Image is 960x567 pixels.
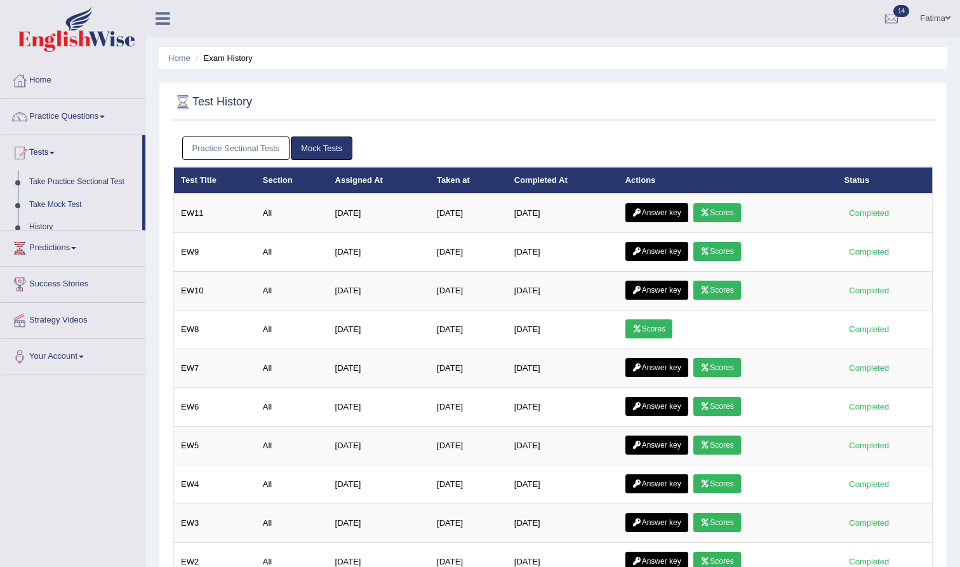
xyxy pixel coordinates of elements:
[174,349,256,388] td: EW7
[507,233,618,272] td: [DATE]
[328,427,430,465] td: [DATE]
[625,436,688,455] a: Answer key
[256,233,328,272] td: All
[328,310,430,349] td: [DATE]
[1,135,142,167] a: Tests
[1,339,145,371] a: Your Account
[693,203,740,222] a: Scores
[430,272,507,310] td: [DATE]
[174,167,256,194] th: Test Title
[507,504,618,543] td: [DATE]
[23,194,142,217] a: Take Mock Test
[693,281,740,300] a: Scores
[173,93,252,112] h2: Test History
[837,167,933,194] th: Status
[430,310,507,349] td: [DATE]
[1,303,145,335] a: Strategy Videos
[174,465,256,504] td: EW4
[507,310,618,349] td: [DATE]
[844,439,894,452] div: Completed
[507,272,618,310] td: [DATE]
[328,388,430,427] td: [DATE]
[256,427,328,465] td: All
[844,516,894,530] div: Completed
[182,137,290,160] a: Practice Sectional Tests
[844,245,894,258] div: Completed
[507,465,618,504] td: [DATE]
[693,358,740,377] a: Scores
[256,272,328,310] td: All
[844,284,894,297] div: Completed
[844,477,894,491] div: Completed
[328,465,430,504] td: [DATE]
[256,167,328,194] th: Section
[328,504,430,543] td: [DATE]
[693,474,740,493] a: Scores
[256,465,328,504] td: All
[328,194,430,233] td: [DATE]
[844,361,894,375] div: Completed
[625,358,688,377] a: Answer key
[507,167,618,194] th: Completed At
[625,474,688,493] a: Answer key
[1,230,145,262] a: Predictions
[507,194,618,233] td: [DATE]
[618,167,837,194] th: Actions
[256,388,328,427] td: All
[625,203,688,222] a: Answer key
[693,436,740,455] a: Scores
[430,427,507,465] td: [DATE]
[1,99,145,131] a: Practice Questions
[625,319,672,338] a: Scores
[1,63,145,95] a: Home
[174,504,256,543] td: EW3
[174,388,256,427] td: EW6
[1,267,145,298] a: Success Stories
[430,233,507,272] td: [DATE]
[174,194,256,233] td: EW11
[430,388,507,427] td: [DATE]
[507,427,618,465] td: [DATE]
[256,194,328,233] td: All
[844,400,894,413] div: Completed
[693,397,740,416] a: Scores
[174,272,256,310] td: EW10
[174,310,256,349] td: EW8
[291,137,352,160] a: Mock Tests
[430,465,507,504] td: [DATE]
[893,5,909,17] span: 14
[328,167,430,194] th: Assigned At
[430,167,507,194] th: Taken at
[430,349,507,388] td: [DATE]
[507,388,618,427] td: [DATE]
[625,281,688,300] a: Answer key
[625,397,688,416] a: Answer key
[507,349,618,388] td: [DATE]
[256,310,328,349] td: All
[174,233,256,272] td: EW9
[174,427,256,465] td: EW5
[256,504,328,543] td: All
[168,53,190,63] a: Home
[328,233,430,272] td: [DATE]
[23,216,142,239] a: History
[844,206,894,220] div: Completed
[328,272,430,310] td: [DATE]
[23,171,142,194] a: Take Practice Sectional Test
[693,513,740,532] a: Scores
[844,323,894,336] div: Completed
[256,349,328,388] td: All
[430,504,507,543] td: [DATE]
[430,194,507,233] td: [DATE]
[693,242,740,261] a: Scores
[192,52,253,64] li: Exam History
[328,349,430,388] td: [DATE]
[625,513,688,532] a: Answer key
[625,242,688,261] a: Answer key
